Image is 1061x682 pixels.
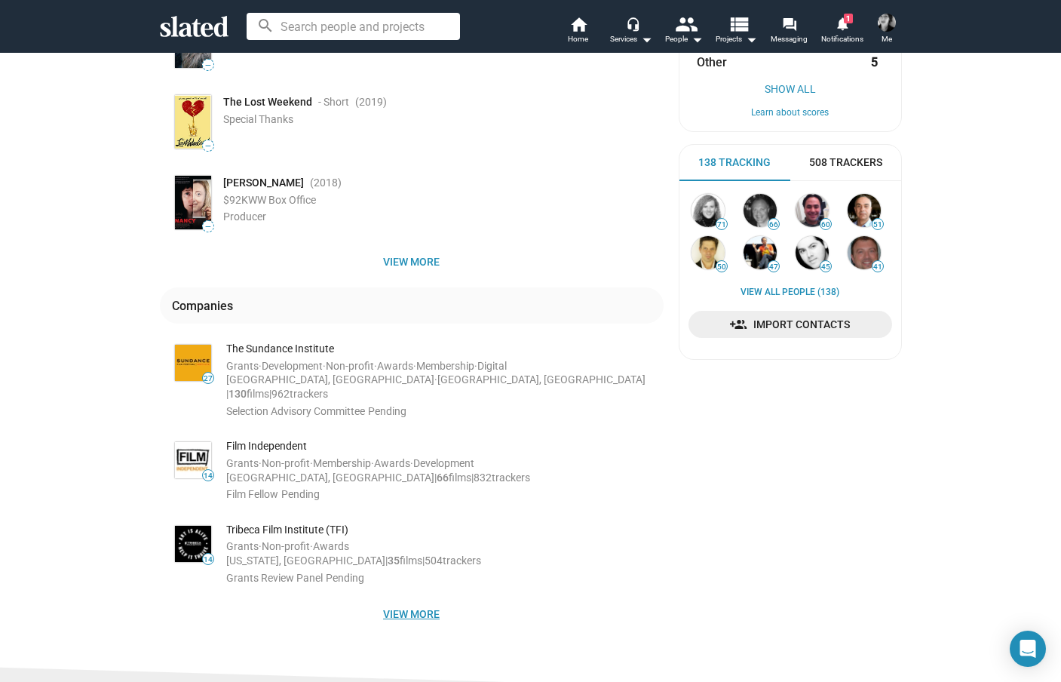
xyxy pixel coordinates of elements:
[569,15,587,33] mat-icon: home
[262,457,313,469] span: Non-profit ·
[471,472,474,484] span: |
[552,15,605,48] a: Home
[160,248,664,275] button: View more
[437,472,449,484] span: 66
[871,54,878,70] strong: 5
[742,30,760,48] mat-icon: arrow_drop_down
[716,220,727,229] span: 71
[226,373,437,386] span: [GEOGRAPHIC_DATA], [GEOGRAPHIC_DATA] ·
[262,540,313,552] span: Non-profit ·
[882,30,892,48] span: Me
[744,194,777,227] img: Michael Bassick
[771,30,808,48] span: Messaging
[637,30,655,48] mat-icon: arrow_drop_down
[223,176,304,190] span: [PERSON_NAME]
[175,442,211,478] img: Film Independent
[203,472,213,481] span: 14
[869,11,905,50] button: Thuc NguyenMe
[658,15,710,48] button: People
[610,30,652,48] div: Services
[281,488,320,500] span: Pending
[368,405,406,417] span: Pending
[688,311,892,338] a: Import Contacts
[848,236,881,269] img: John Santilli
[247,388,269,400] span: films
[691,236,725,269] img: Robert Fyvolent
[400,555,422,567] span: films
[388,555,400,567] span: 35
[226,457,262,469] span: Grants ·
[223,194,248,206] span: $92K
[355,95,387,109] span: (2019 )
[449,472,471,484] span: films
[434,472,437,484] span: |
[697,83,884,95] button: Show All
[223,210,266,223] span: Producer
[223,95,312,109] span: The Lost Weekend
[835,16,849,30] mat-icon: notifications
[175,526,211,562] img: Tribeca Film Institute (TFI)
[688,30,706,48] mat-icon: arrow_drop_down
[326,360,377,372] span: Non-profit ·
[226,488,278,500] span: Film Fellow
[416,360,477,372] span: Membership ·
[697,54,727,70] span: Other
[226,405,365,417] span: Selection Advisory Committee
[768,263,779,272] span: 47
[413,457,474,469] span: Development
[203,374,213,383] span: 27
[422,555,425,567] span: |
[716,263,727,272] span: 50
[172,298,239,314] div: Companies
[437,373,645,386] span: [GEOGRAPHIC_DATA], [GEOGRAPHIC_DATA]
[203,142,213,150] span: —
[228,388,247,400] span: 130
[310,176,342,190] span: (2018 )
[226,439,664,453] div: Film Independent
[796,194,829,227] img: Darren Goldberg
[226,555,385,567] span: [US_STATE], [GEOGRAPHIC_DATA]
[226,388,228,400] span: |
[203,223,213,231] span: —
[160,601,664,628] button: View more
[821,30,863,48] span: Notifications
[848,194,881,227] img: Irakli Chikvaidze
[172,601,652,628] span: View more
[203,555,213,564] span: 14
[226,472,434,484] span: [GEOGRAPHIC_DATA], [GEOGRAPHIC_DATA]
[741,287,839,299] a: View all People (138)
[820,263,831,272] span: 45
[313,540,349,552] span: Awards
[816,15,869,48] a: 1Notifications
[710,15,763,48] button: Projects
[768,220,779,229] span: 66
[290,388,328,400] span: trackers
[809,155,882,170] span: 508 Trackers
[425,555,443,567] span: 504
[844,14,853,23] span: 1
[175,345,211,381] img: The Sundance Institute
[226,360,262,372] span: Grants ·
[226,540,262,552] span: Grants ·
[626,17,639,30] mat-icon: headset_mic
[477,360,507,372] span: Digital
[271,388,290,400] span: 962
[492,472,530,484] span: trackers
[872,263,883,272] span: 41
[820,220,831,229] span: 60
[474,472,492,484] span: 832
[878,14,896,32] img: Thuc Nguyen
[701,311,880,338] span: Import Contacts
[744,236,777,269] img: Baptiste Babin
[318,95,349,109] span: - Short
[697,107,884,119] button: Learn about scores
[226,572,323,584] span: Grants Review Panel
[262,360,326,372] span: Development ·
[796,236,829,269] img: Prateek Saxena
[248,194,316,206] span: WW Box Office
[674,13,696,35] mat-icon: people
[247,13,460,40] input: Search people and projects
[763,15,816,48] a: Messaging
[377,360,416,372] span: Awards ·
[175,95,211,149] img: Poster: The Lost Weekend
